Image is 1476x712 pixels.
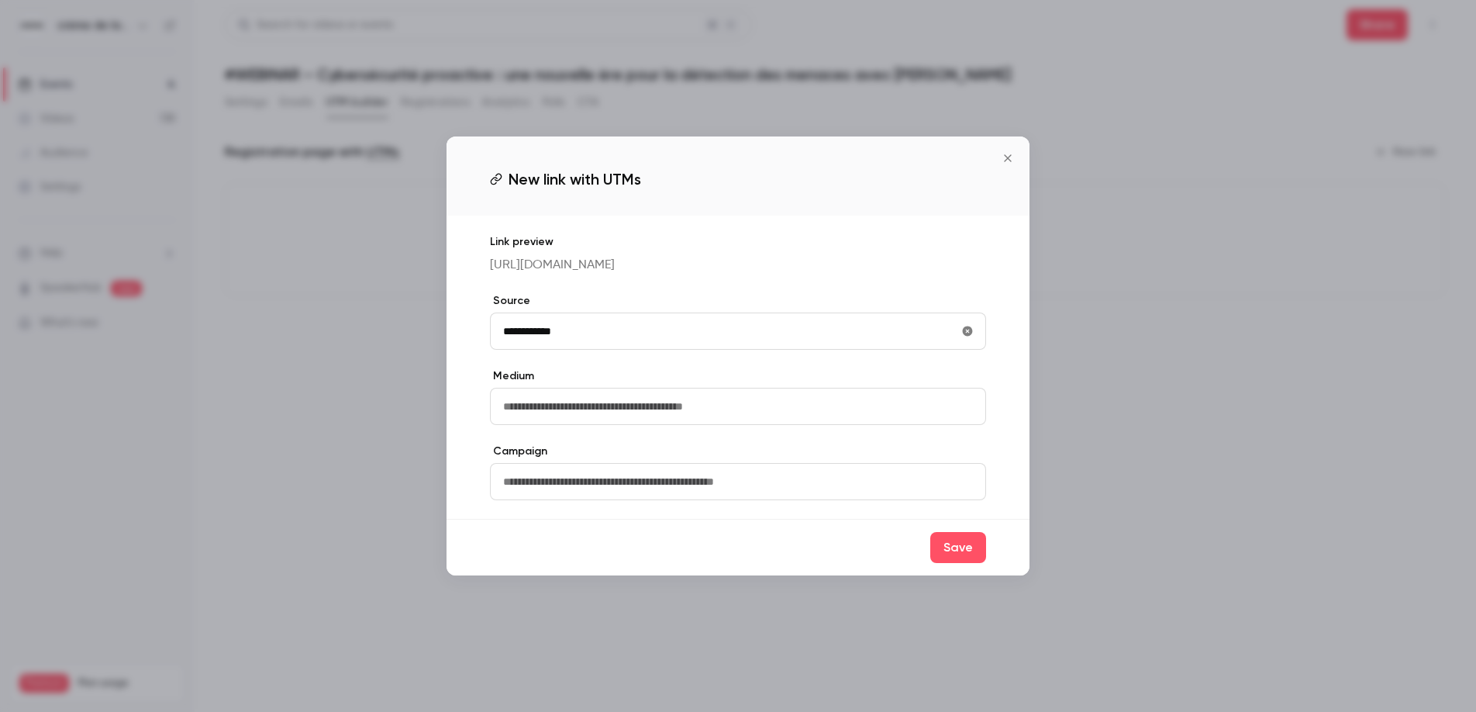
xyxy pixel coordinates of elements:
[490,256,986,275] p: [URL][DOMAIN_NAME]
[490,234,986,250] p: Link preview
[992,143,1023,174] button: Close
[490,293,986,309] label: Source
[490,368,986,384] label: Medium
[955,319,980,344] button: utmSource
[490,444,986,459] label: Campaign
[930,532,986,563] button: Save
[509,168,641,191] span: New link with UTMs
